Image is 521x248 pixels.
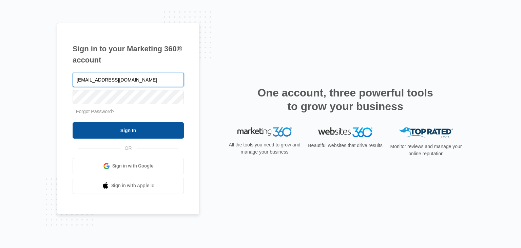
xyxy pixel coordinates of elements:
[112,162,154,170] span: Sign in with Google
[76,109,115,114] a: Forgot Password?
[73,122,184,139] input: Sign In
[237,127,292,137] img: Marketing 360
[73,178,184,194] a: Sign in with Apple Id
[73,43,184,66] h1: Sign in to your Marketing 360® account
[388,143,464,157] p: Monitor reviews and manage your online reputation
[227,141,303,156] p: All the tools you need to grow and manage your business
[111,182,155,189] span: Sign in with Apple Id
[399,127,453,139] img: Top Rated Local
[307,142,383,149] p: Beautiful websites that drive results
[255,86,435,113] h2: One account, three powerful tools to grow your business
[73,73,184,87] input: Email
[73,158,184,174] a: Sign in with Google
[318,127,372,137] img: Websites 360
[120,145,137,152] span: OR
